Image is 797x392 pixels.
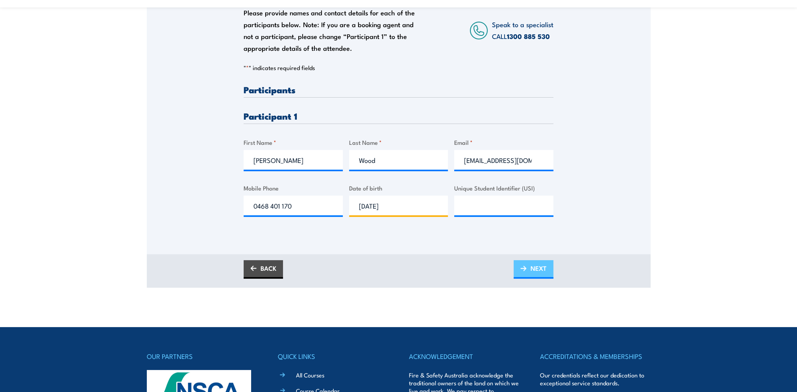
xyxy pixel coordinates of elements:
[349,138,448,147] label: Last Name
[244,7,422,54] div: Please provide names and contact details for each of the participants below. Note: If you are a b...
[244,138,343,147] label: First Name
[531,258,547,279] span: NEXT
[296,371,324,379] a: All Courses
[244,85,553,94] h3: Participants
[349,183,448,192] label: Date of birth
[540,371,650,387] p: Our credentials reflect our dedication to exceptional service standards.
[514,260,553,279] a: NEXT
[492,19,553,41] span: Speak to a specialist CALL
[278,351,388,362] h4: QUICK LINKS
[244,111,553,120] h3: Participant 1
[507,31,550,41] a: 1300 885 530
[454,138,553,147] label: Email
[244,260,283,279] a: BACK
[409,351,519,362] h4: ACKNOWLEDGEMENT
[244,183,343,192] label: Mobile Phone
[454,183,553,192] label: Unique Student Identifier (USI)
[244,64,553,72] p: " " indicates required fields
[540,351,650,362] h4: ACCREDITATIONS & MEMBERSHIPS
[147,351,257,362] h4: OUR PARTNERS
